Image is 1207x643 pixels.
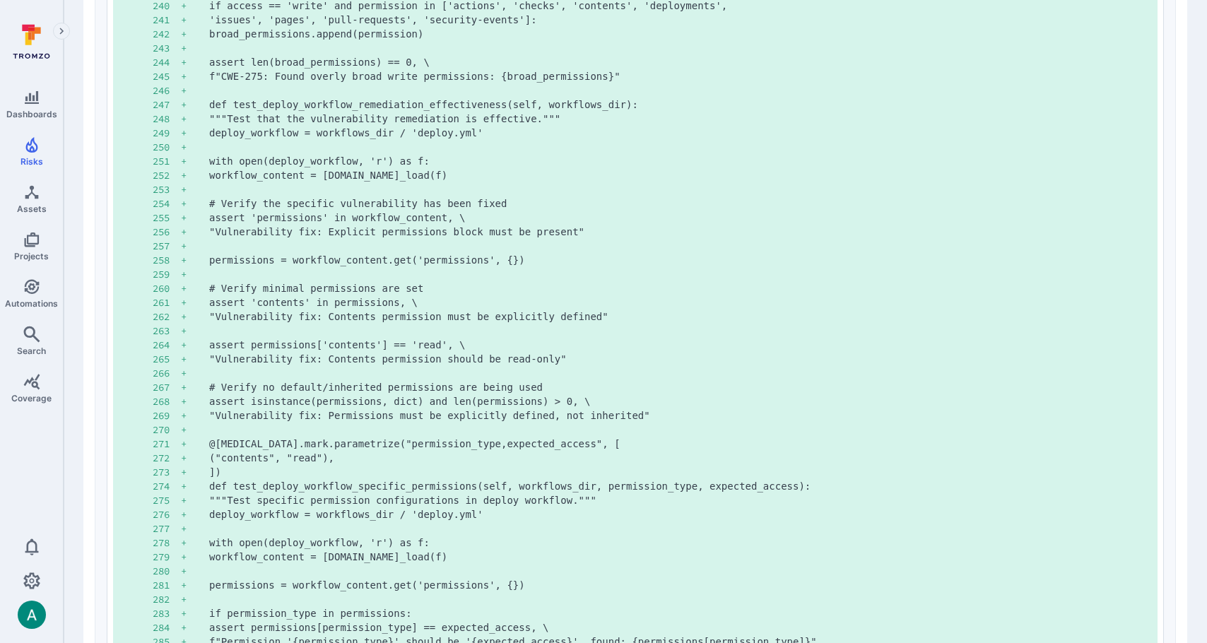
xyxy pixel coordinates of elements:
div: + [181,536,209,550]
pre: if permission_type in permissions: [209,606,1146,620]
div: + [181,267,209,281]
div: + [181,281,209,295]
div: + [181,27,209,41]
span: Assets [17,203,47,214]
div: + [181,338,209,352]
div: 255 [153,211,181,225]
pre: assert len(broad_permissions) == 0, \ [209,55,1146,69]
pre: # Verify minimal permissions are set [209,281,1146,295]
div: + [181,465,209,479]
div: 271 [153,437,181,451]
div: 273 [153,465,181,479]
div: 248 [153,112,181,126]
pre: ]) [209,465,1146,479]
div: 276 [153,507,181,521]
div: 247 [153,98,181,112]
div: 244 [153,55,181,69]
pre: assert permissions[permission_type] == expected_access, \ [209,620,1146,635]
div: 246 [153,83,181,98]
pre: deploy_workflow = workflows_dir / 'deploy.yml' [209,126,1146,140]
pre: "Vulnerability fix: Permissions must be explicitly defined, not inherited" [209,408,1146,423]
div: + [181,606,209,620]
pre: with open(deploy_workflow, 'r') as f: [209,154,1146,168]
div: + [181,352,209,366]
div: 269 [153,408,181,423]
img: ACg8ocLSa5mPYBaXNx3eFu_EmspyJX0laNWN7cXOFirfQ7srZveEpg=s96-c [18,601,46,629]
span: Search [17,346,46,356]
div: + [181,521,209,536]
div: 241 [153,13,181,27]
div: 262 [153,309,181,324]
div: + [181,578,209,592]
pre: assert 'contents' in permissions, \ [209,295,1146,309]
div: + [181,366,209,380]
div: 264 [153,338,181,352]
div: 274 [153,479,181,493]
pre: permissions = workflow_content.get('permissions', {}) [209,253,1146,267]
pre: assert permissions['contents'] == 'read', \ [209,338,1146,352]
pre: "Vulnerability fix: Explicit permissions block must be present" [209,225,1146,239]
div: + [181,126,209,140]
div: 284 [153,620,181,635]
div: + [181,309,209,324]
div: 265 [153,352,181,366]
div: + [181,295,209,309]
div: 266 [153,366,181,380]
div: + [181,211,209,225]
div: + [181,451,209,465]
span: Dashboards [6,109,57,119]
pre: 'issues', 'pages', 'pull-requests', 'security-events']: [209,13,1146,27]
pre: deploy_workflow = workflows_dir / 'deploy.yml' [209,507,1146,521]
div: + [181,564,209,578]
div: Arjan Dehar [18,601,46,629]
div: 261 [153,295,181,309]
div: + [181,437,209,451]
div: 268 [153,394,181,408]
div: + [181,154,209,168]
div: 252 [153,168,181,182]
div: + [181,620,209,635]
div: + [181,423,209,437]
div: + [181,182,209,196]
div: + [181,41,209,55]
div: 278 [153,536,181,550]
div: 250 [153,140,181,154]
div: + [181,380,209,394]
pre: f"CWE-275: Found overly broad write permissions: {broad_permissions}" [209,69,1146,83]
i: Expand navigation menu [57,25,66,37]
div: + [181,112,209,126]
pre: # Verify the specific vulnerability has been fixed [209,196,1146,211]
pre: assert 'permissions' in workflow_content, \ [209,211,1146,225]
pre: with open(deploy_workflow, 'r') as f: [209,536,1146,550]
div: 251 [153,154,181,168]
div: 256 [153,225,181,239]
div: 257 [153,239,181,253]
div: 275 [153,493,181,507]
pre: workflow_content = [DOMAIN_NAME]_load(f) [209,550,1146,564]
span: Automations [5,298,58,309]
pre: broad_permissions.append(permission) [209,27,1146,41]
div: 281 [153,578,181,592]
pre: ("contents", "read"), [209,451,1146,465]
div: + [181,408,209,423]
div: + [181,69,209,83]
div: 258 [153,253,181,267]
pre: workflow_content = [DOMAIN_NAME]_load(f) [209,168,1146,182]
span: Coverage [11,393,52,403]
div: + [181,225,209,239]
div: 272 [153,451,181,465]
span: Risks [20,156,43,167]
div: 254 [153,196,181,211]
div: 283 [153,606,181,620]
div: + [181,394,209,408]
div: + [181,83,209,98]
div: + [181,479,209,493]
pre: "Vulnerability fix: Contents permission should be read-only" [209,352,1146,366]
div: + [181,253,209,267]
div: 277 [153,521,181,536]
div: 242 [153,27,181,41]
pre: """Test that the vulnerability remediation is effective.""" [209,112,1146,126]
div: + [181,239,209,253]
div: 279 [153,550,181,564]
div: 243 [153,41,181,55]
